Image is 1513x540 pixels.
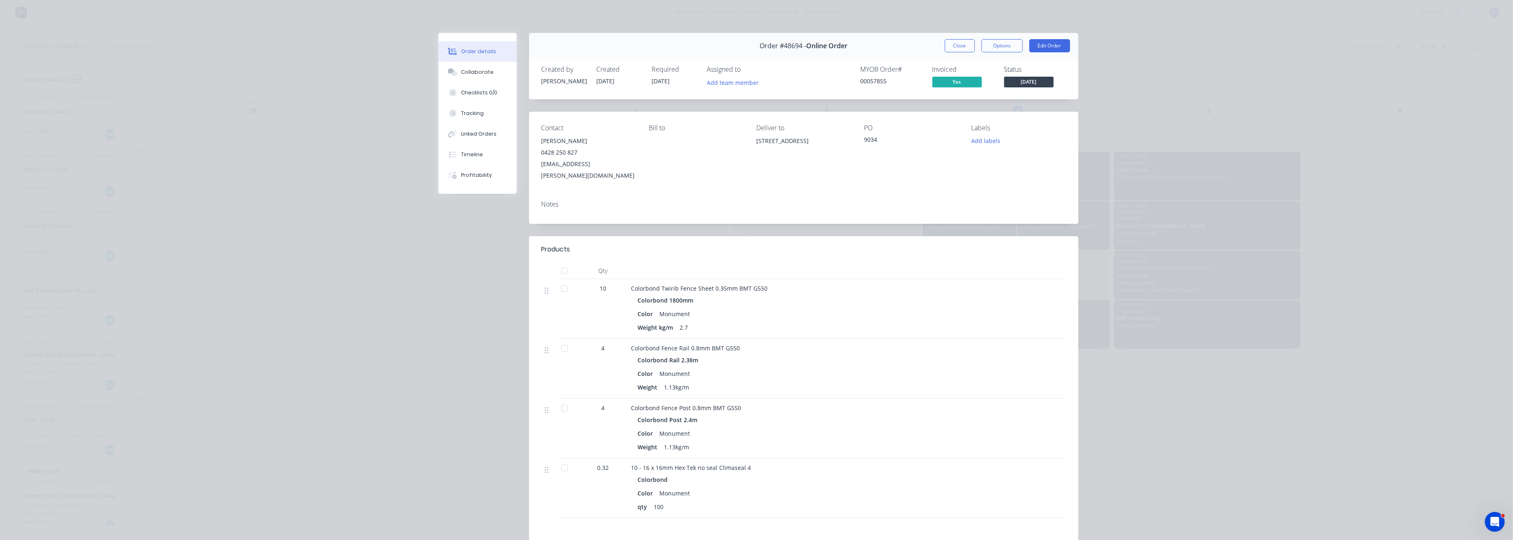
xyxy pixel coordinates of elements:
div: Collaborate [461,68,494,76]
div: [PERSON_NAME]0428 250 827[EMAIL_ADDRESS][PERSON_NAME][DOMAIN_NAME] [541,135,636,181]
div: Monument [656,487,694,499]
div: Linked Orders [461,130,496,138]
div: Colorbond [638,474,671,486]
div: Profitability [461,171,492,179]
div: MYOB Order # [861,66,922,73]
div: Status [1004,66,1066,73]
div: 00057855 [861,77,922,85]
div: [STREET_ADDRESS] [756,135,851,147]
div: 2.7 [677,322,692,333]
iframe: Intercom live chat [1485,512,1505,532]
span: Colorbond Twirib Fence Sheet 0.35mm BMT G550 [631,284,768,292]
span: [DATE] [597,77,615,85]
button: Edit Order [1029,39,1070,52]
span: [DATE] [652,77,670,85]
span: Colorbond Fence Rail 0.8mm BMT G550 [631,344,740,352]
button: Options [981,39,1023,52]
div: Invoiced [932,66,994,73]
div: Created by [541,66,587,73]
div: [EMAIL_ADDRESS][PERSON_NAME][DOMAIN_NAME] [541,158,636,181]
div: Monument [656,427,694,439]
div: Order details [461,48,496,55]
button: Tracking [438,103,517,124]
button: Collaborate [438,62,517,82]
div: Colorbond 1800mm [638,294,697,306]
button: Close [945,39,975,52]
div: 1.13kg/m [661,441,693,453]
div: PO [864,124,958,132]
span: Yes [932,77,982,87]
div: Created [597,66,642,73]
button: Checklists 0/0 [438,82,517,103]
div: Weight [638,441,661,453]
div: Bill to [649,124,743,132]
div: Color [638,308,656,320]
button: Order details [438,41,517,62]
div: Labels [972,124,1066,132]
button: Linked Orders [438,124,517,144]
div: Tracking [461,110,484,117]
div: Color [638,487,656,499]
button: Add team member [702,77,763,88]
span: Colorbond Fence Post 0.8mm BMT G550 [631,404,741,412]
div: Weight [638,381,661,393]
span: Order #48694 - [760,42,806,50]
div: 0428 250 827 [541,147,636,158]
button: Profitability [438,165,517,185]
span: 10 - 16 x 16mm Hex Tek no seal Climaseal 4 [631,464,751,472]
div: Monument [656,308,694,320]
div: 9034 [864,135,958,147]
div: 1.13kg/m [661,381,693,393]
div: Color [638,427,656,439]
div: Notes [541,200,1066,208]
div: Timeline [461,151,483,158]
button: Timeline [438,144,517,165]
div: Products [541,244,570,254]
span: Online Order [806,42,847,50]
div: [PERSON_NAME] [541,77,587,85]
div: Deliver to [756,124,851,132]
span: 4 [602,404,605,412]
div: 100 [651,501,667,513]
div: [PERSON_NAME] [541,135,636,147]
div: [STREET_ADDRESS] [756,135,851,162]
button: Add labels [967,135,1005,146]
div: Qty [579,263,628,279]
div: Weight kg/m [638,322,677,333]
div: qty [638,501,651,513]
div: Colorbond Post 2.4m [638,414,701,426]
span: 4 [602,344,605,352]
div: Checklists 0/0 [461,89,497,96]
div: Monument [656,368,694,380]
span: [DATE] [1004,77,1054,87]
div: Colorbond Rail 2.38m [638,354,702,366]
div: Contact [541,124,636,132]
button: [DATE] [1004,77,1054,89]
span: 10 [600,284,607,293]
div: Assigned to [707,66,790,73]
span: 0.32 [598,463,609,472]
div: Required [652,66,697,73]
button: Add team member [707,77,763,88]
div: Color [638,368,656,380]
